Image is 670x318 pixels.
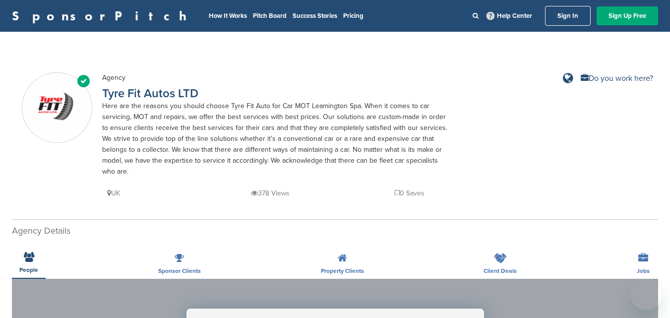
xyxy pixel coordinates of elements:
a: How It Works [209,12,247,20]
span: Property Clients [321,268,364,274]
a: Sign Up Free [597,6,658,25]
p: UK [107,187,120,199]
div: Here are the reasons you should choose Tyre Fit Auto for Car MOT Leamington Spa. When it comes to... [102,101,449,177]
a: Sign In [545,6,591,26]
img: Sponsorpitch & Tyre Fit Autos LTD [22,73,92,143]
h2: Agency Details [12,224,658,238]
span: Client Deals [484,268,517,274]
a: Tyre Fit Autos LTD [102,86,198,101]
div: Agency [102,72,449,83]
p: 378 Views [251,187,290,199]
a: Pitch Board [253,12,287,20]
a: Success Stories [293,12,337,20]
a: Help Center [485,10,534,22]
a: Do you work here? [581,74,653,82]
span: Jobs [637,268,650,274]
a: Pricing [343,12,364,20]
span: Sponsor Clients [158,268,201,274]
span: People [19,267,38,273]
p: 0 Saves [395,187,425,199]
a: SponsorPitch [12,9,193,22]
iframe: Button to launch messaging window [630,278,662,310]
